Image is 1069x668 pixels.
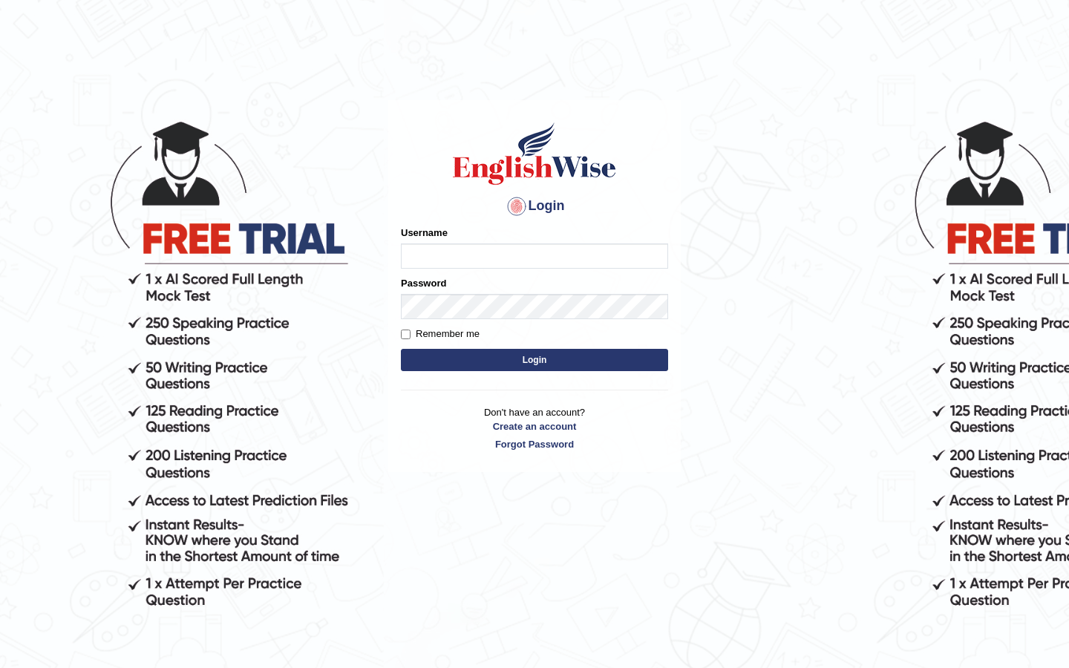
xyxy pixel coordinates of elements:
img: Logo of English Wise sign in for intelligent practice with AI [450,120,619,187]
label: Password [401,276,446,290]
label: Username [401,226,448,240]
h4: Login [401,194,668,218]
input: Remember me [401,330,411,339]
p: Don't have an account? [401,405,668,451]
button: Login [401,349,668,371]
label: Remember me [401,327,480,341]
a: Forgot Password [401,437,668,451]
a: Create an account [401,419,668,433]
